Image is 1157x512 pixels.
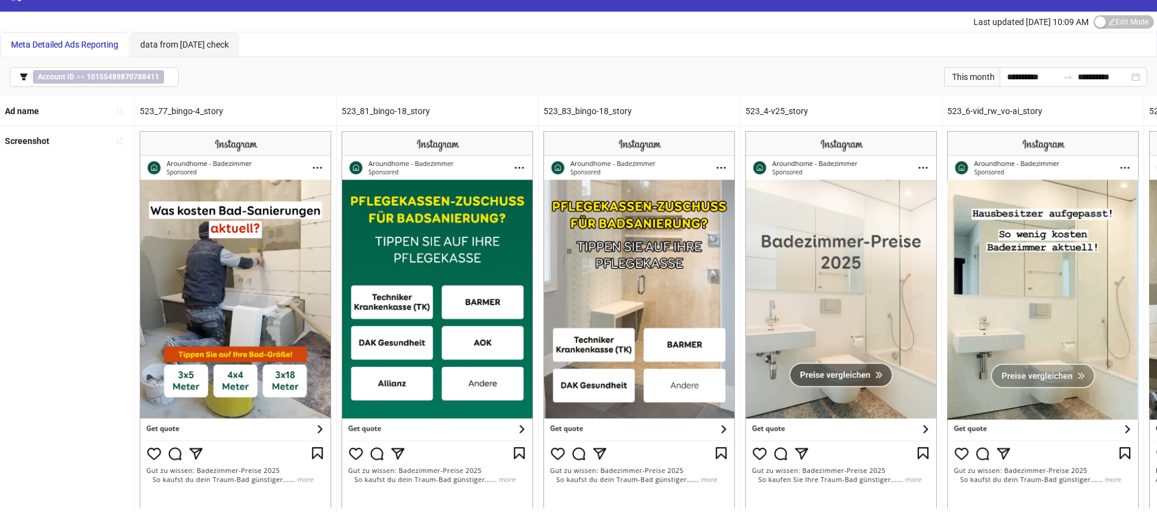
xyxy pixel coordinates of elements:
div: 523_81_bingo-18_story [337,96,538,126]
b: Screenshot [5,136,49,146]
div: 523_77_bingo-4_story [135,96,336,126]
div: 523_83_bingo-18_story [539,96,740,126]
img: Screenshot 120232401986760349 [543,131,735,508]
div: 523_4-v25_story [740,96,942,126]
div: This month [944,67,1000,87]
span: swap-right [1063,72,1073,82]
span: == [33,70,164,84]
b: 10155489870788411 [87,73,159,81]
span: sort-ascending [115,137,124,145]
img: Screenshot 120228322461460349 [140,131,331,508]
span: to [1063,72,1073,82]
img: Screenshot 120229528597580349 [947,131,1139,508]
b: Account ID [38,73,74,81]
div: 523_6-vid_rw_vo-ai_story [942,96,1144,126]
img: Screenshot 120215796103710349 [745,131,937,508]
span: data from [DATE] check [140,40,229,49]
span: filter [20,73,28,81]
button: Account ID == 10155489870788411 [10,67,179,87]
span: Last updated [DATE] 10:09 AM [973,17,1089,27]
b: Ad name [5,106,39,116]
span: Meta Detailed Ads Reporting [11,40,118,49]
img: Screenshot 120232401982760349 [342,131,533,508]
span: sort-ascending [115,107,124,115]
